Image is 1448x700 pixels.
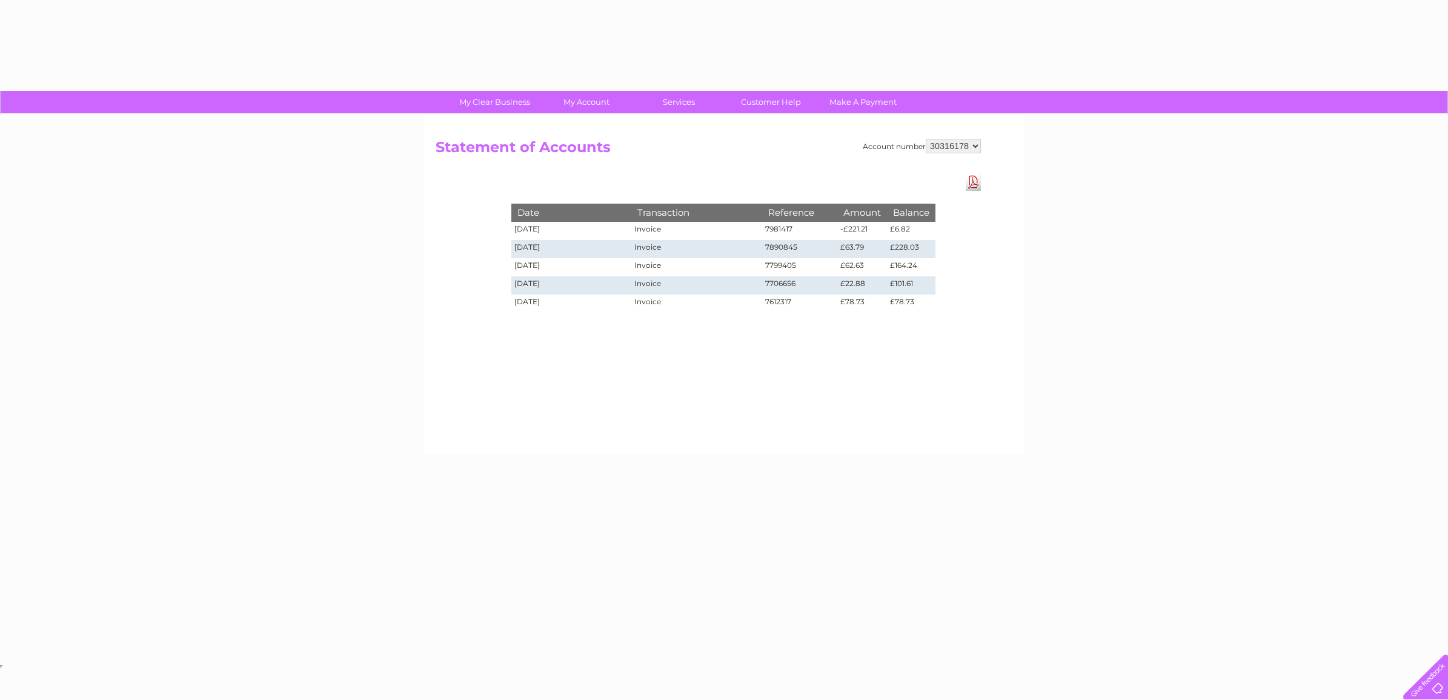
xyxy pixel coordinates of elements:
[837,240,887,258] td: £63.79
[537,91,637,113] a: My Account
[837,204,887,221] th: Amount
[511,258,631,276] td: [DATE]
[445,91,545,113] a: My Clear Business
[511,204,631,221] th: Date
[631,204,762,221] th: Transaction
[887,276,935,295] td: £101.61
[631,258,762,276] td: Invoice
[631,276,762,295] td: Invoice
[887,204,935,221] th: Balance
[511,240,631,258] td: [DATE]
[629,91,729,113] a: Services
[762,240,837,258] td: 7890845
[837,258,887,276] td: £62.63
[813,91,913,113] a: Make A Payment
[887,222,935,240] td: £6.82
[966,173,981,191] a: Download Pdf
[631,240,762,258] td: Invoice
[511,295,631,313] td: [DATE]
[887,240,935,258] td: £228.03
[721,91,821,113] a: Customer Help
[762,204,837,221] th: Reference
[762,258,837,276] td: 7799405
[887,295,935,313] td: £78.73
[887,258,935,276] td: £164.24
[837,276,887,295] td: £22.88
[511,222,631,240] td: [DATE]
[631,222,762,240] td: Invoice
[762,295,837,313] td: 7612317
[511,276,631,295] td: [DATE]
[631,295,762,313] td: Invoice
[837,222,887,240] td: -£221.21
[762,222,837,240] td: 7981417
[837,295,887,313] td: £78.73
[436,139,981,162] h2: Statement of Accounts
[762,276,837,295] td: 7706656
[863,139,981,153] div: Account number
